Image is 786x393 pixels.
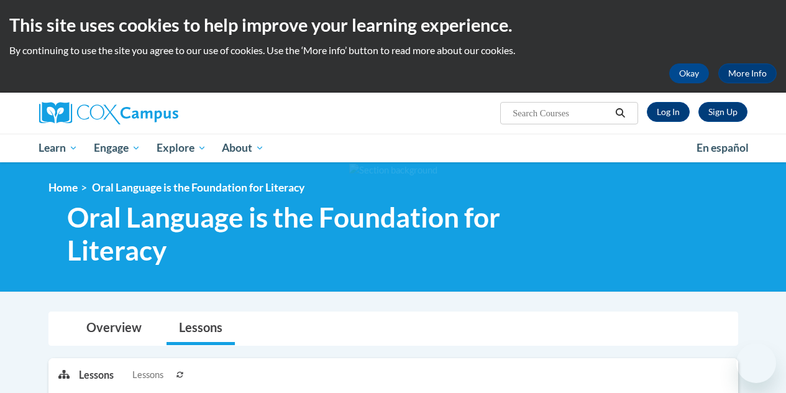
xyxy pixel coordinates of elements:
span: Learn [39,141,78,155]
a: Learn [31,134,86,162]
a: Cox Campus [39,102,263,124]
button: Search [611,106,629,121]
a: Engage [86,134,149,162]
div: Main menu [30,134,757,162]
iframe: Button to launch messaging window [736,343,776,383]
img: Section background [349,164,437,177]
p: Lessons [79,368,114,382]
a: Log In [647,102,690,122]
a: Explore [149,134,214,162]
span: En español [697,141,749,154]
a: Register [698,102,747,122]
a: More Info [718,63,777,83]
span: Explore [157,141,206,155]
img: Cox Campus [39,102,178,124]
a: About [214,134,272,162]
a: Overview [74,312,154,345]
a: Home [48,181,78,194]
span: Oral Language is the Foundation for Literacy [92,181,304,194]
p: By continuing to use the site you agree to our use of cookies. Use the ‘More info’ button to read... [9,44,777,57]
input: Search Courses [511,106,611,121]
h2: This site uses cookies to help improve your learning experience. [9,12,777,37]
a: Lessons [167,312,235,345]
span: About [222,141,264,155]
span: Lessons [132,368,163,382]
button: Okay [669,63,709,83]
span: Oral Language is the Foundation for Literacy [67,201,580,267]
span: Engage [94,141,140,155]
a: En español [688,135,757,161]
